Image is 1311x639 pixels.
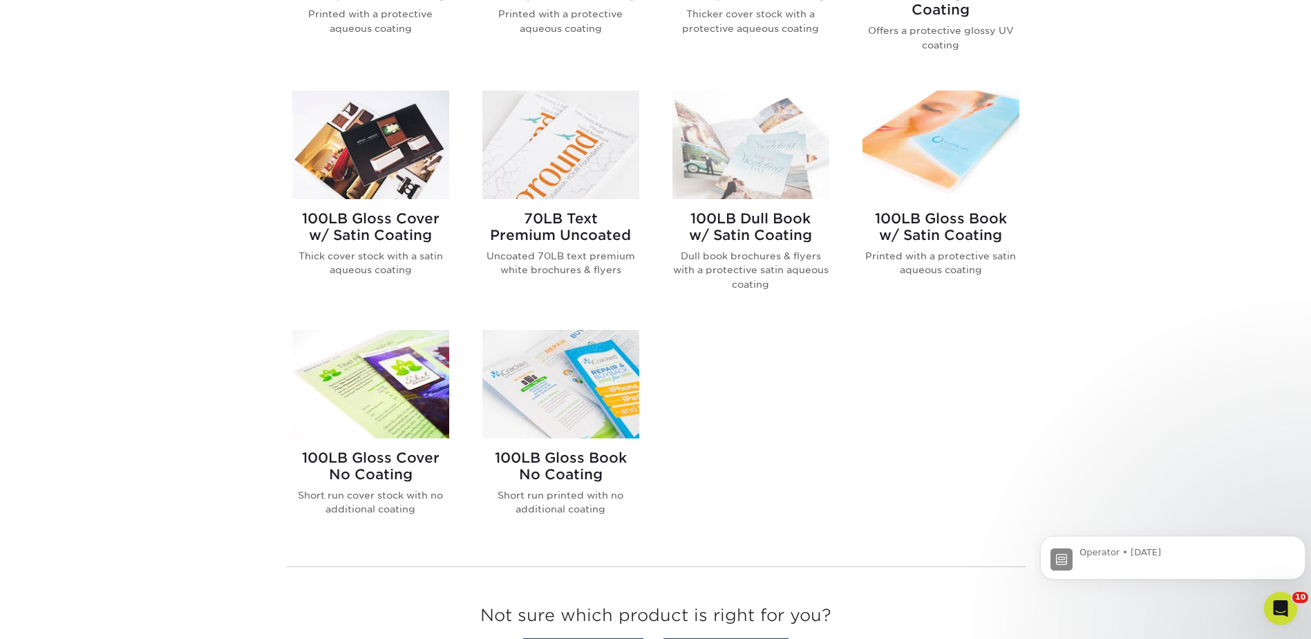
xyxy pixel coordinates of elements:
a: 100LB Gloss Cover<br/>w/ Satin Coating Brochures & Flyers 100LB Gloss Coverw/ Satin Coating Thick... [292,91,449,313]
img: 70LB Text<br/>Premium Uncoated Brochures & Flyers [482,91,639,199]
p: Printed with a protective satin aqueous coating [862,249,1019,277]
img: 100LB Dull Book<br/>w/ Satin Coating Brochures & Flyers [672,91,829,199]
p: Thick cover stock with a satin aqueous coating [292,249,449,277]
img: 100LB Gloss Book<br/>w/ Satin Coating Brochures & Flyers [862,91,1019,199]
h2: 100LB Gloss Cover w/ Satin Coating [292,210,449,243]
a: 70LB Text<br/>Premium Uncoated Brochures & Flyers 70LB TextPremium Uncoated Uncoated 70LB text pr... [482,91,639,313]
a: 100LB Gloss Book<br/>No Coating Brochures & Flyers 100LB Gloss BookNo Coating Short run printed w... [482,330,639,539]
h2: 70LB Text Premium Uncoated [482,210,639,243]
p: Short run cover stock with no additional coating [292,488,449,517]
p: Thicker cover stock with a protective aqueous coating [672,7,829,35]
h2: 100LB Gloss Book w/ Satin Coating [862,210,1019,243]
iframe: Intercom live chat [1264,592,1297,625]
img: 100LB Gloss Cover<br/>No Coating Brochures & Flyers [292,330,449,438]
span: 10 [1292,592,1308,603]
img: 100LB Gloss Cover<br/>w/ Satin Coating Brochures & Flyers [292,91,449,199]
img: 100LB Gloss Book<br/>No Coating Brochures & Flyers [482,330,639,438]
p: Dull book brochures & flyers with a protective satin aqueous coating [672,249,829,291]
p: Short run printed with no additional coating [482,488,639,517]
h2: 100LB Gloss Cover No Coating [292,450,449,483]
p: Uncoated 70LB text premium white brochures & flyers [482,249,639,277]
h2: 100LB Dull Book w/ Satin Coating [672,210,829,243]
a: 100LB Gloss Book<br/>w/ Satin Coating Brochures & Flyers 100LB Gloss Bookw/ Satin Coating Printed... [862,91,1019,313]
a: 100LB Gloss Cover<br/>No Coating Brochures & Flyers 100LB Gloss CoverNo Coating Short run cover s... [292,330,449,539]
p: Printed with a protective aqueous coating [292,7,449,35]
h2: 100LB Gloss Book No Coating [482,450,639,483]
p: Printed with a protective aqueous coating [482,7,639,35]
p: Offers a protective glossy UV coating [862,24,1019,52]
a: 100LB Dull Book<br/>w/ Satin Coating Brochures & Flyers 100LB Dull Bookw/ Satin Coating Dull book... [672,91,829,313]
iframe: Intercom notifications message [1035,505,1311,602]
